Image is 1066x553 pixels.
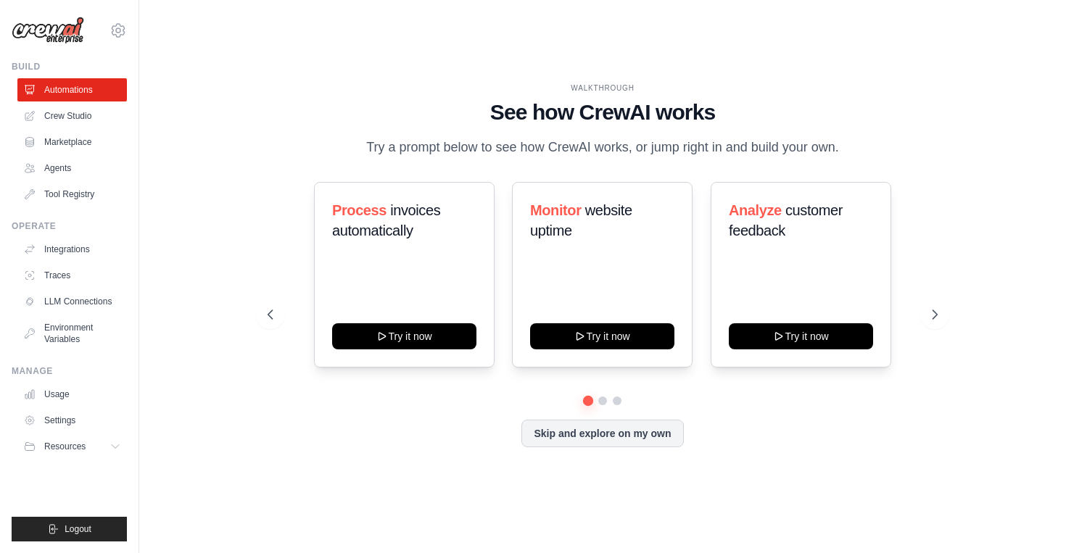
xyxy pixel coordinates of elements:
span: invoices automatically [332,202,440,238]
a: Crew Studio [17,104,127,128]
div: WALKTHROUGH [268,83,937,93]
button: Logout [12,517,127,541]
div: Operate [12,220,127,232]
a: Usage [17,383,127,406]
span: Process [332,202,387,218]
span: Logout [65,523,91,535]
button: Try it now [530,323,674,349]
div: Build [12,61,127,72]
a: Agents [17,157,127,180]
span: Resources [44,441,86,452]
button: Try it now [729,323,873,349]
span: customer feedback [729,202,843,238]
span: Analyze [729,202,782,218]
button: Skip and explore on my own [521,420,683,447]
span: website uptime [530,202,632,238]
a: Tool Registry [17,183,127,206]
a: Automations [17,78,127,101]
a: LLM Connections [17,290,127,313]
button: Try it now [332,323,476,349]
img: Logo [12,17,84,44]
a: Marketplace [17,130,127,154]
div: Manage [12,365,127,377]
button: Resources [17,435,127,458]
a: Settings [17,409,127,432]
span: Monitor [530,202,582,218]
a: Integrations [17,238,127,261]
a: Traces [17,264,127,287]
p: Try a prompt below to see how CrewAI works, or jump right in and build your own. [359,137,846,158]
h1: See how CrewAI works [268,99,937,125]
a: Environment Variables [17,316,127,351]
